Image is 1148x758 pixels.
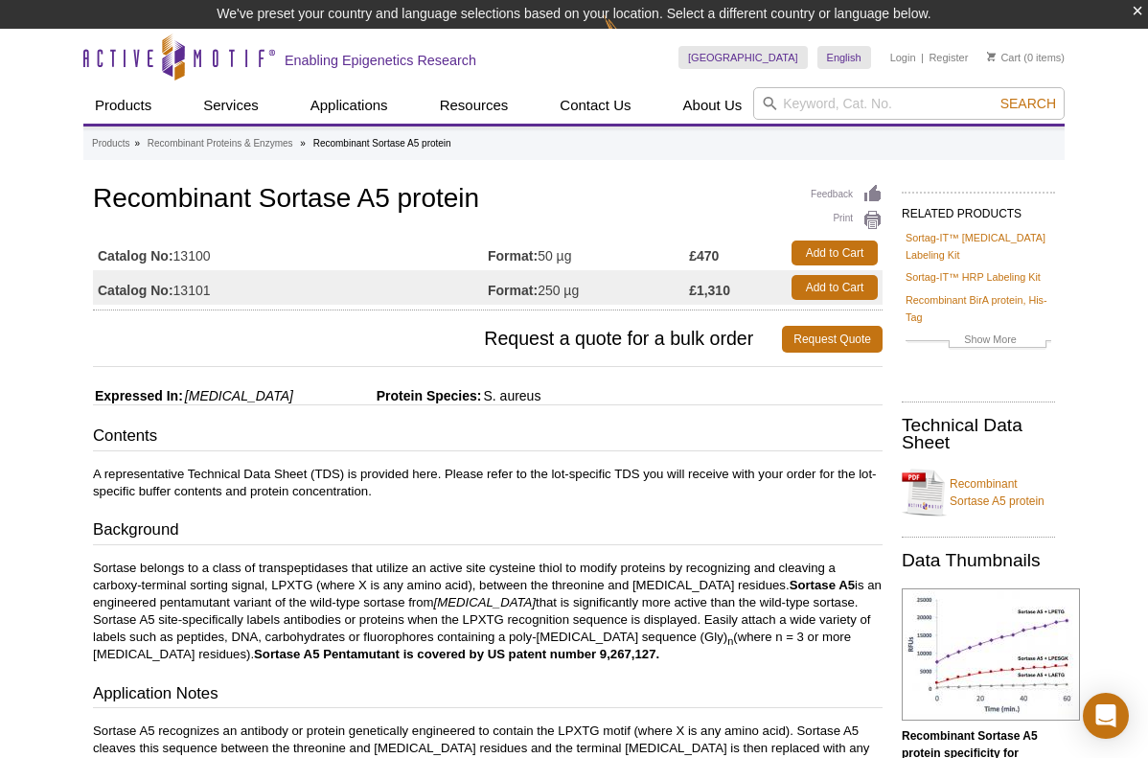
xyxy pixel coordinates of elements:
[790,578,855,592] strong: Sortase A5
[906,291,1051,326] a: Recombinant BirA protein, His-Tag
[902,464,1055,521] a: Recombinant Sortase A5 protein
[488,236,689,270] td: 50 µg
[93,518,883,545] h3: Background
[906,331,1051,353] a: Show More
[93,560,883,663] p: Sortase belongs to a class of transpeptidases that utilize an active site cysteine thiol to modif...
[548,87,642,124] a: Contact Us
[185,388,293,403] i: [MEDICAL_DATA]
[792,241,878,265] a: Add to Cart
[481,388,540,403] span: S. aureus
[285,52,476,69] h2: Enabling Epigenetics Research
[902,192,1055,226] h2: RELATED PRODUCTS
[672,87,754,124] a: About Us
[93,270,488,305] td: 13101
[753,87,1065,120] input: Keyword, Cat. No.
[987,52,996,61] img: Your Cart
[921,46,924,69] li: |
[254,647,659,661] strong: Sortase A5 Pentamutant is covered by US patent number 9,267,127.
[134,138,140,149] li: »
[93,184,883,217] h1: Recombinant Sortase A5 protein
[906,268,1041,286] a: Sortag-IT™ HRP Labeling Kit
[890,51,916,64] a: Login
[98,247,173,264] strong: Catalog No:
[782,326,883,353] a: Request Quote
[434,595,537,609] i: [MEDICAL_DATA]
[929,51,968,64] a: Register
[93,682,883,709] h3: Application Notes
[488,247,538,264] strong: Format:
[297,388,482,403] span: Protein Species:
[902,588,1080,721] img: Recombinant Sortase A5 protein specificity for LPETG sequence.
[902,552,1055,569] h2: Data Thumbnails
[148,135,293,152] a: Recombinant Proteins & Enzymes
[428,87,520,124] a: Resources
[92,135,129,152] a: Products
[1000,96,1056,111] span: Search
[727,635,733,647] sub: n
[987,51,1021,64] a: Cart
[811,210,883,231] a: Print
[313,138,451,149] li: Recombinant Sortase A5 protein
[488,270,689,305] td: 250 µg
[689,282,730,299] strong: £1,310
[93,388,183,403] span: Expressed In:
[1083,693,1129,739] div: Open Intercom Messenger
[678,46,808,69] a: [GEOGRAPHIC_DATA]
[98,282,173,299] strong: Catalog No:
[93,326,782,353] span: Request a quote for a bulk order
[817,46,871,69] a: English
[83,87,163,124] a: Products
[488,282,538,299] strong: Format:
[93,466,883,500] p: A representative Technical Data Sheet (TDS) is provided here. Please refer to the lot-specific TD...
[604,14,654,59] img: Change Here
[299,87,400,124] a: Applications
[93,236,488,270] td: 13100
[995,95,1062,112] button: Search
[300,138,306,149] li: »
[906,229,1051,264] a: Sortag-IT™ [MEDICAL_DATA] Labeling Kit
[987,46,1065,69] li: (0 items)
[811,184,883,205] a: Feedback
[93,425,883,451] h3: Contents
[792,275,878,300] a: Add to Cart
[902,417,1055,451] h2: Technical Data Sheet
[192,87,270,124] a: Services
[689,247,719,264] strong: £470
